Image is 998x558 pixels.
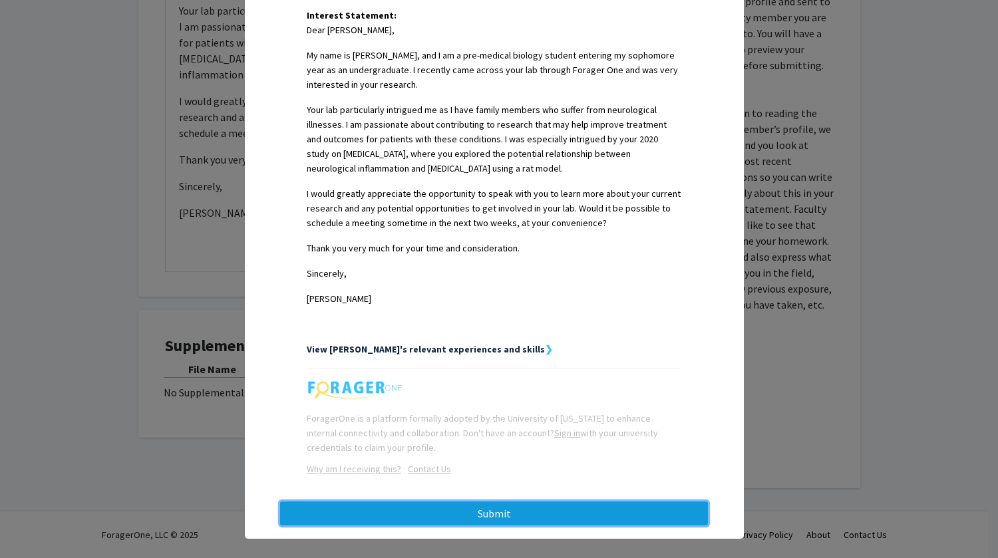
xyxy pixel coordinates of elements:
[307,266,681,281] p: Sincerely,
[307,463,401,475] u: Why am I receiving this?
[307,463,401,475] a: Opens in a new tab
[307,412,658,454] span: ForagerOne is a platform formally adopted by the University of [US_STATE] to enhance internal con...
[10,498,57,548] iframe: Chat
[545,343,553,355] strong: ❯
[307,343,545,355] strong: View [PERSON_NAME]'s relevant experiences and skills
[554,427,580,439] a: Sign in
[307,23,681,37] p: Dear [PERSON_NAME],
[307,241,681,255] p: Thank you very much for your time and consideration.
[408,463,451,475] u: Contact Us
[307,291,681,306] p: [PERSON_NAME]
[307,186,681,230] p: I would greatly appreciate the opportunity to speak with you to learn more about your current res...
[307,9,397,21] strong: Interest Statement:
[307,48,681,92] p: My name is [PERSON_NAME], and I am a pre-medical biology student entering my sophomore year as an...
[401,463,451,475] a: Opens in a new tab
[280,501,708,525] button: Submit
[307,102,681,176] p: Your lab particularly intrigued me as I have family members who suffer from neurological illnesse...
